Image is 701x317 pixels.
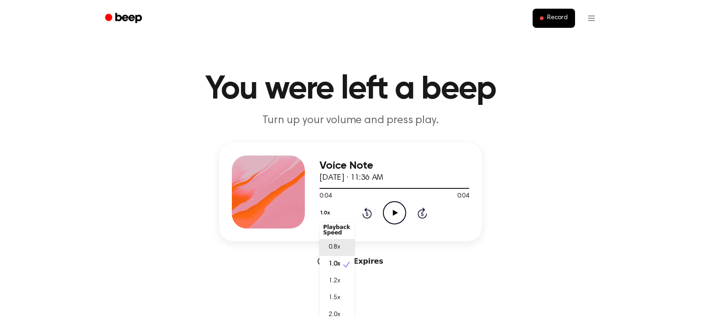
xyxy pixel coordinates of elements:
[329,260,340,269] span: 1.0x
[329,243,340,252] span: 0.8x
[329,293,340,303] span: 1.5x
[329,276,340,286] span: 1.2x
[319,205,333,221] button: 1.0x
[319,221,355,239] div: Playback Speed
